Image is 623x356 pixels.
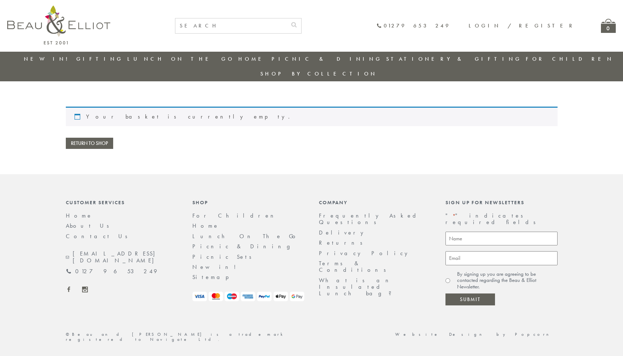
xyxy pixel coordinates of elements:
a: 0 [601,19,616,33]
a: Contact Us [66,232,132,240]
a: Picnic & Dining [272,55,382,63]
a: Login / Register [469,22,576,29]
input: Email [445,251,558,265]
a: Stationery & Gifting [386,55,522,63]
div: Shop [192,200,304,205]
p: " " indicates required fields [445,213,558,226]
label: By signing up you are agreeing to be contacted regarding the Beau & Elliot Newsletter. [457,271,558,290]
a: Shop by collection [260,70,377,77]
a: Delivery [319,229,367,236]
a: Terms & Conditions [319,260,391,274]
a: For Children [192,212,279,219]
a: New in! [192,263,241,271]
a: Home [66,212,93,219]
a: What is an Insulated Lunch bag? [319,276,397,297]
a: Picnic Sets [192,253,256,261]
a: Sitemap [192,273,239,281]
a: Home [238,55,267,63]
a: Privacy Policy [319,249,411,257]
a: Website Design by Popcorn [395,331,558,337]
a: New in! [24,55,72,63]
div: ©Beau and [PERSON_NAME] is a trademark registered to Navigate Ltd. [59,332,312,342]
a: 01279 653 249 [376,23,451,29]
a: Returns [319,239,367,246]
a: 01279 653 249 [66,268,157,275]
div: Customer Services [66,200,178,205]
a: Gifting [76,55,123,63]
a: Home [192,222,219,230]
a: For Children [526,55,614,63]
div: Sign up for newsletters [445,200,558,205]
a: Lunch On The Go [192,232,300,240]
a: Frequently Asked Questions [319,212,421,226]
div: Your basket is currently empty. [66,107,558,126]
img: logo [7,5,110,44]
input: Name [445,232,558,246]
a: [EMAIL_ADDRESS][DOMAIN_NAME] [66,250,178,264]
input: Submit [445,293,495,306]
a: Lunch On The Go [127,55,234,63]
a: About Us [66,222,114,230]
a: Return to shop [66,138,113,149]
div: Company [319,200,431,205]
input: SEARCH [175,18,287,33]
a: Picnic & Dining [192,243,297,250]
img: payment-logos.png [192,292,304,301]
